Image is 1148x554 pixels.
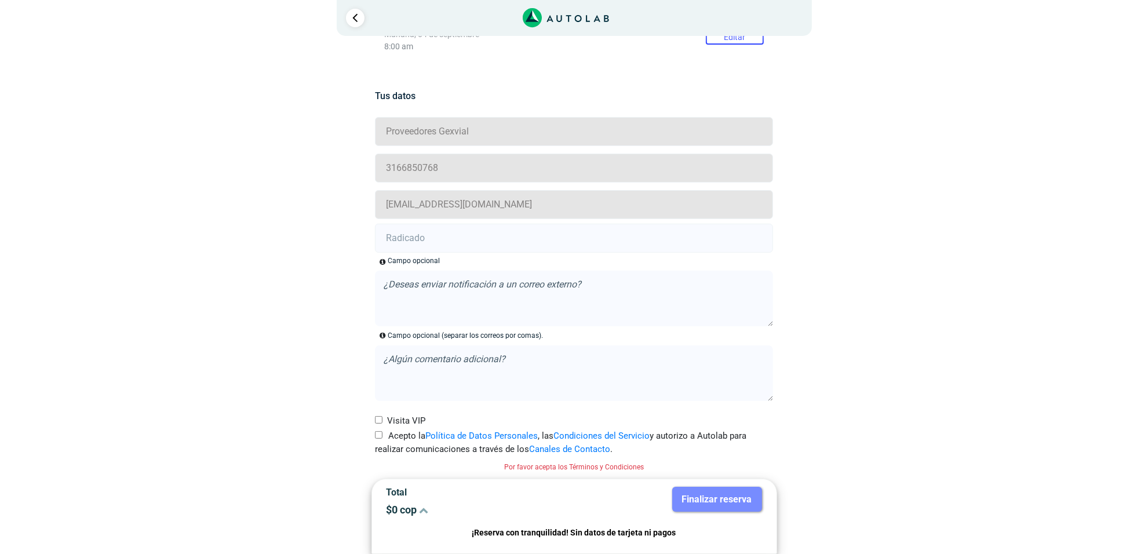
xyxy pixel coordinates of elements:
label: Acepto la , las y autorizo a Autolab para realizar comunicaciones a través de los . [375,429,773,455]
a: Canales de Contacto [529,444,610,454]
label: Visita VIP [375,414,425,428]
button: Finalizar reserva [672,487,762,512]
input: Celular [375,154,773,183]
p: ¡Reserva con tranquilidad! Sin datos de tarjeta ni pagos [387,526,762,540]
input: Radicado [375,224,773,253]
input: Visita VIP [375,416,382,424]
button: Editar [706,30,764,45]
p: 8:00 am [384,42,764,52]
p: Campo opcional (separar los correos por comas). [388,330,543,341]
div: Campo opcional [388,256,440,266]
a: Link al sitio de autolab [523,12,609,23]
input: Correo electrónico [375,190,773,219]
input: Nombre y apellido [375,117,773,146]
a: Condiciones del Servicio [553,431,650,441]
p: Total [387,487,566,498]
small: Por favor acepta los Términos y Condiciones [504,463,644,471]
p: $ 0 cop [387,504,566,516]
input: Acepto laPolítica de Datos Personales, lasCondiciones del Servicioy autorizo a Autolab para reali... [375,431,382,439]
h5: Tus datos [375,90,773,101]
a: Ir al paso anterior [346,9,365,27]
a: Política de Datos Personales [425,431,538,441]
